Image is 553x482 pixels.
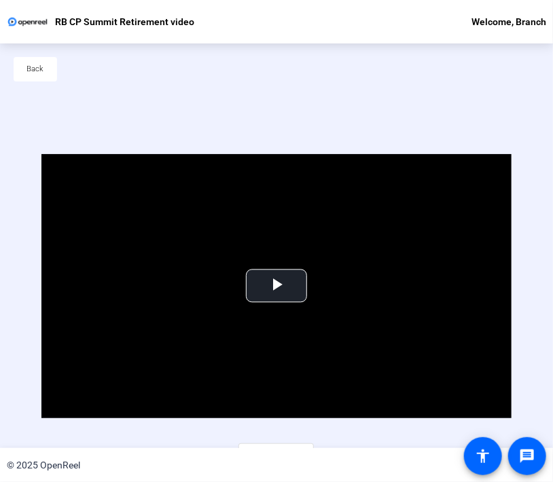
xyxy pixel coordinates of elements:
img: OpenReel logo [7,15,48,29]
div: Welcome, Branch [471,14,546,30]
span: Back [27,59,44,79]
mat-icon: accessibility [475,448,491,464]
button: Back [14,57,57,81]
p: RB CP Summit Retirement video [55,14,194,30]
span: Retake video [249,443,303,468]
button: Retake video [238,443,314,468]
mat-icon: message [519,448,535,464]
div: Video Player [41,154,512,418]
div: © 2025 OpenReel [7,458,80,472]
button: Play Video [246,270,307,303]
